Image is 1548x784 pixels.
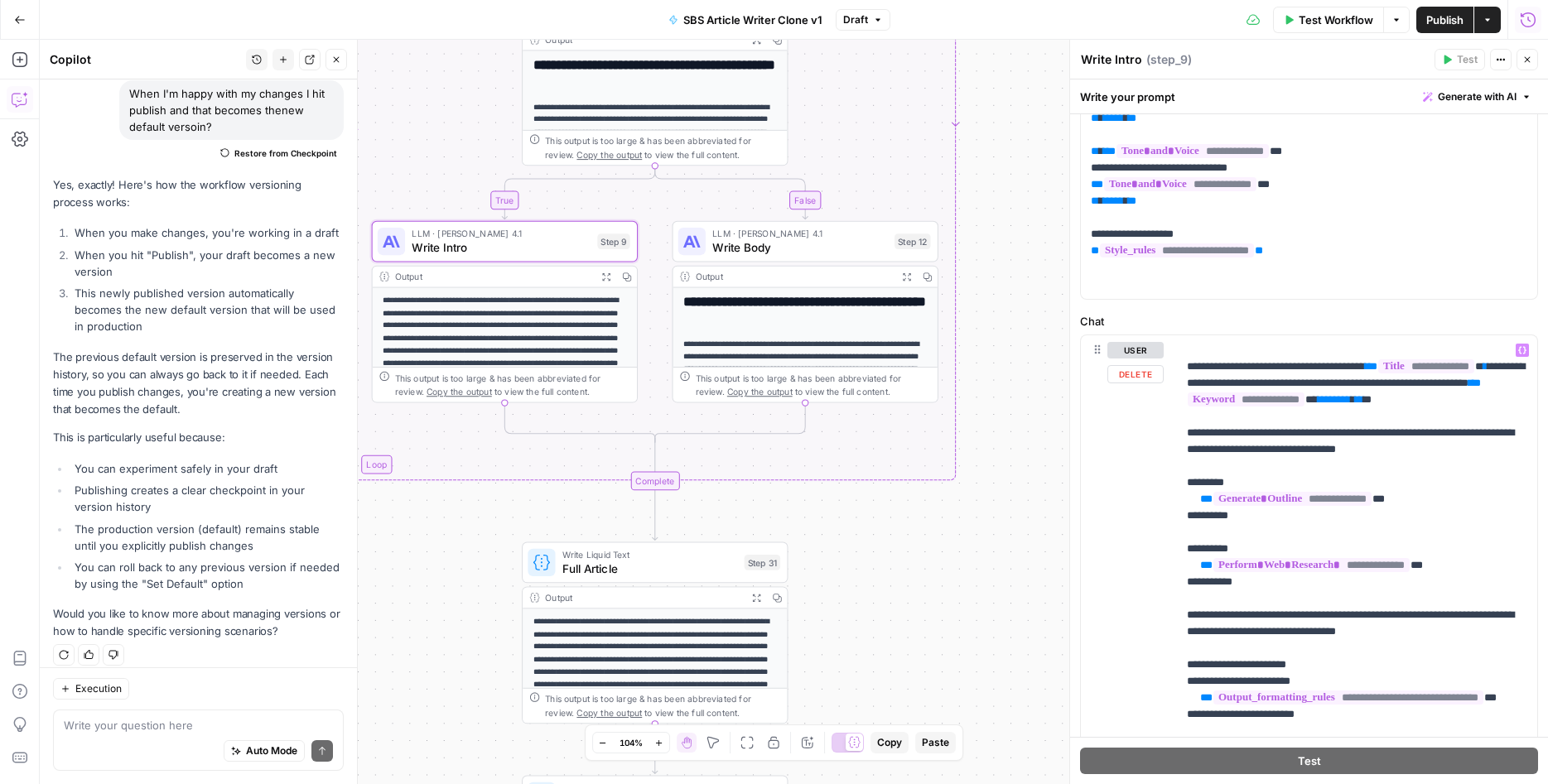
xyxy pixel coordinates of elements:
[11,7,42,38] button: go back
[1081,51,1142,68] textarea: Write Intro
[653,724,658,773] g: Edge from step_31 to step_32
[52,83,65,96] button: Gif picker
[843,12,868,27] span: Draft
[214,143,344,163] button: Restore from Checkpoint
[562,548,738,562] span: Write Liquid Text
[1107,365,1164,383] button: Delete
[70,247,344,280] li: When you hit "Publish", your draft becomes a new version
[412,238,591,256] span: Write Intro
[655,403,805,443] g: Edge from step_12 to step_7-conditional-end
[683,12,822,28] span: SBS Article Writer Clone v1
[427,387,492,397] span: Copy the output
[545,591,740,605] div: Output
[70,559,344,592] li: You can roll back to any previous version if needed by using the "Set Default" option
[1435,49,1485,70] button: Test
[395,270,591,284] div: Output
[836,9,890,31] button: Draft
[597,233,629,249] div: Step 9
[1107,342,1164,358] button: user
[1426,12,1464,28] span: Publish
[1273,7,1383,33] button: Test Workflow
[658,7,832,33] button: SBS Article Writer Clone v1
[630,471,679,490] div: Complete
[1438,89,1517,104] span: Generate with AI
[620,736,643,749] span: 104%
[53,678,129,700] button: Execution
[545,134,780,161] div: This output is too large & has been abbreviated for review. to view the full content.
[119,80,344,140] div: When I'm happy with my changes I hit publish and that becomes thenew default versoin?
[246,743,297,758] span: Auto Mode
[412,227,591,241] span: LLM · [PERSON_NAME] 4.1
[1416,86,1538,108] button: Generate with AI
[70,224,344,241] li: When you make changes, you're working in a draft
[53,176,344,211] p: Yes, exactly! Here's how the workflow versioning process works:
[1416,7,1473,33] button: Publish
[653,490,658,540] g: Edge from step_6-iteration-end to step_31
[224,740,305,762] button: Auto Mode
[53,605,344,640] p: Would you like to know more about managing versions or how to handle specific versioning scenarios?
[47,9,74,36] img: Profile image for Manuel
[745,555,781,570] div: Step 31
[522,471,788,490] div: Complete
[14,49,317,77] textarea: Message…
[395,371,630,398] div: This output is too large & has been abbreviated for review. to view the full content.
[1457,52,1478,67] span: Test
[53,429,344,446] p: This is particularly useful because:
[26,84,39,97] button: Emoji picker
[877,735,902,750] span: Copy
[1299,12,1373,28] span: Test Workflow
[80,16,124,28] h1: AirOps
[1070,79,1548,113] div: Write your prompt
[176,7,208,38] button: Home
[1080,313,1538,329] label: Chat
[201,77,228,103] button: Send a message…
[1298,753,1321,769] span: Test
[576,150,642,160] span: Copy the output
[915,732,956,753] button: Paste
[50,51,241,68] div: Copilot
[504,403,654,443] g: Edge from step_9 to step_7-conditional-end
[727,387,793,397] span: Copy the output
[70,482,344,515] li: Publishing creates a clear checkpoint in your version history
[562,560,738,577] span: Full Article
[870,732,909,753] button: Copy
[922,735,949,750] span: Paste
[895,233,931,249] div: Step 12
[53,349,344,419] p: The previous default version is preserved in the version history, so you can always go back to it...
[576,708,642,718] span: Copy the output
[75,681,122,696] span: Execution
[696,270,891,284] div: Output
[712,227,888,241] span: LLM · [PERSON_NAME] 4.1
[70,521,344,554] li: The production version (default) remains stable until you explicitly publish changes
[70,285,344,334] li: This newly published version automatically becomes the new default version that will be used in p...
[545,692,780,719] div: This output is too large & has been abbreviated for review. to view the full content.
[696,371,931,398] div: This output is too large & has been abbreviated for review. to view the full content.
[655,166,808,219] g: Edge from step_7 to step_12
[234,147,337,160] span: Restore from Checkpoint
[545,33,740,47] div: Output
[1146,51,1192,68] span: ( step_9 )
[712,238,888,256] span: Write Body
[105,83,118,96] button: Start recording
[70,460,344,477] li: You can experiment safely in your draft
[79,83,92,96] button: Upload attachment
[1080,748,1538,774] button: Test
[208,7,238,36] div: Close
[502,166,655,219] g: Edge from step_7 to step_9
